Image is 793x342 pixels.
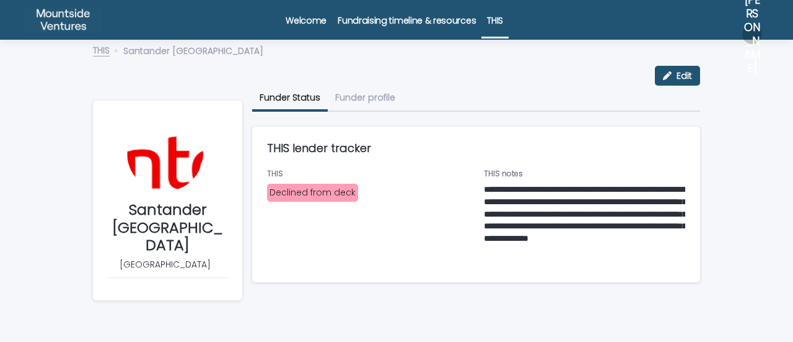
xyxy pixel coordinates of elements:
[484,168,523,179] span: THIS notes
[328,86,403,112] button: Funder profile
[252,86,328,112] button: Funder Status
[742,24,762,44] div: [PERSON_NAME]
[93,42,110,56] a: THIS
[267,142,371,155] h2: THIS lender tracker
[108,201,227,254] p: Santander [GEOGRAPHIC_DATA]
[267,168,283,179] span: THIS
[655,66,700,86] button: Edit
[25,7,102,32] img: twZmyNITGKVq2kBU3Vg1
[123,43,263,56] p: Santander [GEOGRAPHIC_DATA]
[677,71,692,80] span: Edit
[108,259,222,270] p: [GEOGRAPHIC_DATA]
[267,184,358,202] div: Declined from deck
